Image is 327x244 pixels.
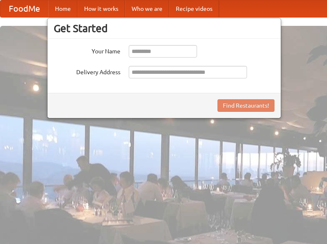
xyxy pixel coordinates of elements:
[125,0,169,17] a: Who we are
[77,0,125,17] a: How it works
[54,22,275,35] h3: Get Started
[217,99,275,112] button: Find Restaurants!
[169,0,219,17] a: Recipe videos
[54,66,120,76] label: Delivery Address
[0,0,48,17] a: FoodMe
[48,0,77,17] a: Home
[54,45,120,55] label: Your Name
